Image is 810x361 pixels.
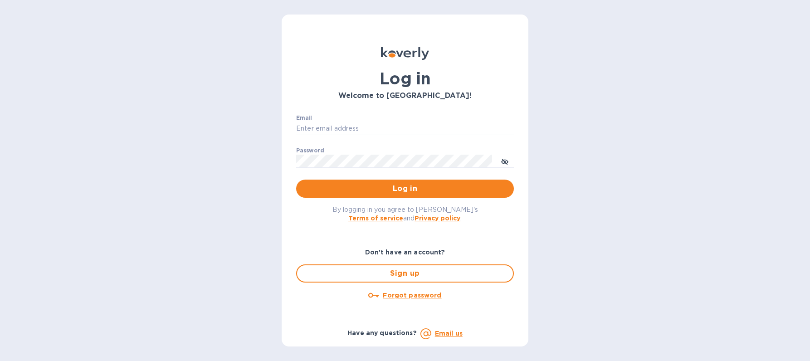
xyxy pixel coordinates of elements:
[348,215,403,222] a: Terms of service
[296,69,514,88] h1: Log in
[296,92,514,100] h3: Welcome to [GEOGRAPHIC_DATA]!
[304,268,506,279] span: Sign up
[296,264,514,283] button: Sign up
[296,122,514,136] input: Enter email address
[296,148,324,153] label: Password
[296,180,514,198] button: Log in
[296,115,312,121] label: Email
[347,329,417,337] b: Have any questions?
[381,47,429,60] img: Koverly
[332,206,478,222] span: By logging in you agree to [PERSON_NAME]'s and .
[415,215,460,222] a: Privacy policy
[383,292,441,299] u: Forgot password
[435,330,463,337] a: Email us
[365,249,445,256] b: Don't have an account?
[303,183,507,194] span: Log in
[496,152,514,170] button: toggle password visibility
